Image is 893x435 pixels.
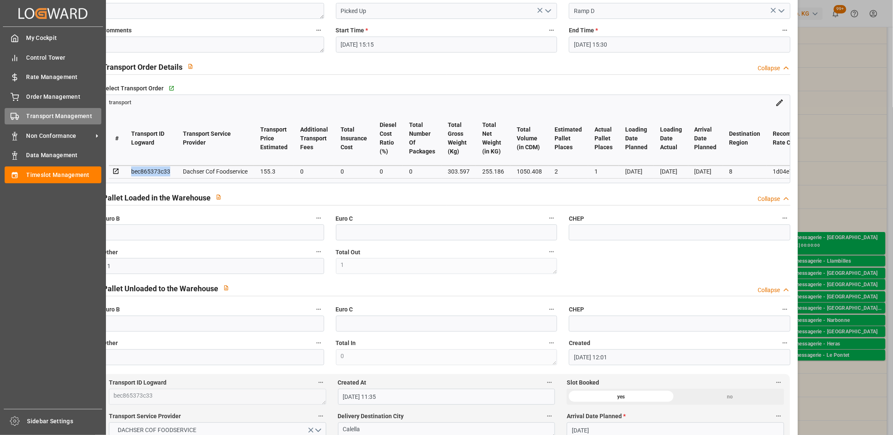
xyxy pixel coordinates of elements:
[109,378,166,387] span: Transport ID Logward
[569,339,590,348] span: Created
[26,73,102,82] span: Rate Management
[260,166,288,177] div: 155.3
[26,112,102,121] span: Transport Management
[114,426,201,435] span: DACHSER COF FOODSERVICE
[103,248,118,257] span: Other
[341,166,367,177] div: 0
[625,166,647,177] div: [DATE]
[567,412,626,421] span: Arrival Date Planned
[542,5,554,18] button: open menu
[773,377,784,388] button: Slot Booked
[5,108,101,124] a: Transport Management
[758,64,780,73] div: Collapse
[103,339,118,348] span: Other
[336,305,353,314] span: Euro C
[517,166,542,177] div: 1050.408
[27,417,103,426] span: Sidebar Settings
[548,111,588,166] th: Estimated Pallet Places
[546,337,557,348] button: Total In
[26,132,93,140] span: Non Conformance
[567,378,599,387] span: Slot Booked
[569,3,790,19] input: Type to search/select
[103,214,120,223] span: Euro B
[695,166,717,177] div: [DATE]
[103,26,132,35] span: Comments
[779,304,790,315] button: CHEP
[373,111,403,166] th: Diesel Cost Ratio (%)
[773,166,814,177] div: 1d04e7a1822e
[476,111,510,166] th: Total Net Weight (in KG)
[546,246,557,257] button: Total Out
[544,377,555,388] button: Created At
[177,111,254,166] th: Transport Service Provider
[758,286,780,295] div: Collapse
[254,111,294,166] th: Transport Price Estimated
[569,214,584,223] span: CHEP
[5,166,101,183] a: Timeslot Management
[729,166,761,177] div: 8
[183,166,248,177] div: Dachser Cof Foodservice
[676,389,784,405] div: no
[448,166,470,177] div: 303.597
[660,166,682,177] div: [DATE]
[336,248,361,257] span: Total Out
[109,412,181,421] span: Transport Service Provider
[334,111,373,166] th: Total Insurance Cost
[441,111,476,166] th: Total Gross Weight (Kg)
[336,258,557,274] textarea: 1
[619,111,654,166] th: Loading Date Planned
[569,26,598,35] span: End Time
[336,214,353,223] span: Euro C
[313,25,324,36] button: Comments
[109,100,131,106] span: transport
[5,88,101,105] a: Order Management
[758,195,780,203] div: Collapse
[594,166,613,177] div: 1
[211,189,227,205] button: View description
[294,111,334,166] th: Additional Transport Fees
[26,171,102,179] span: Timeslot Management
[546,304,557,315] button: Euro C
[510,111,548,166] th: Total Volume (in CDM)
[569,37,790,53] input: DD-MM-YYYY HH:MM
[26,34,102,42] span: My Cockpit
[336,37,557,53] input: DD-MM-YYYY HH:MM
[409,166,435,177] div: 0
[482,166,504,177] div: 255.186
[315,377,326,388] button: Transport ID Logward
[767,111,820,166] th: Recommended Rate Code
[688,111,723,166] th: Arrival Date Planned
[336,3,557,19] input: Type to search/select
[567,389,675,405] div: yes
[723,111,767,166] th: Destination Region
[103,305,120,314] span: Euro B
[315,411,326,422] button: Transport Service Provider
[555,166,582,177] div: 2
[103,192,211,203] h2: Pallet Loaded in the Warehouse
[109,111,125,166] th: #
[779,25,790,36] button: End Time *
[5,49,101,66] a: Control Tower
[300,166,328,177] div: 0
[546,25,557,36] button: Start Time *
[125,111,177,166] th: Transport ID Logward
[313,246,324,257] button: Other
[103,61,182,73] h2: Transport Order Details
[403,111,441,166] th: Total Number Of Packages
[26,151,102,160] span: Data Management
[182,58,198,74] button: View description
[5,30,101,46] a: My Cockpit
[5,147,101,163] a: Data Management
[109,389,326,405] textarea: bec865373c33
[654,111,688,166] th: Loading Date Actual
[338,412,404,421] span: Delivery Destination City
[775,5,787,18] button: open menu
[569,349,790,365] input: DD-MM-YYYY HH:MM
[338,389,555,405] input: DD-MM-YYYY HH:MM
[218,280,234,296] button: View description
[26,92,102,101] span: Order Management
[313,337,324,348] button: Other
[779,337,790,348] button: Created
[313,213,324,224] button: Euro B
[588,111,619,166] th: Actual Pallet Places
